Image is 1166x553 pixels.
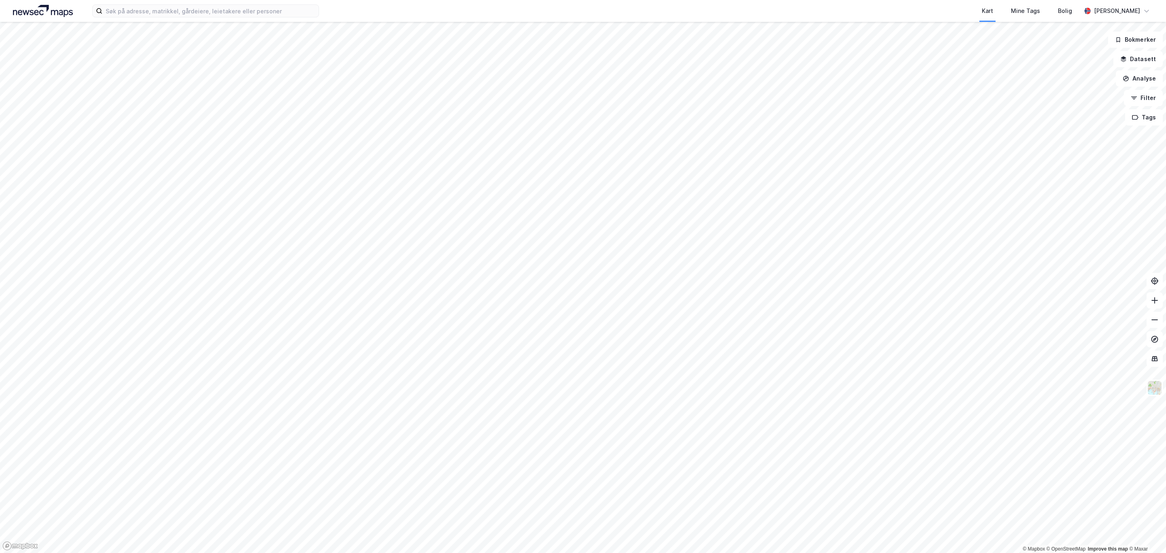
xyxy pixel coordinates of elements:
[13,5,73,17] img: logo.a4113a55bc3d86da70a041830d287a7e.svg
[1023,546,1045,552] a: Mapbox
[1125,109,1163,125] button: Tags
[1108,32,1163,48] button: Bokmerker
[1116,70,1163,87] button: Analyse
[2,541,38,551] a: Mapbox homepage
[1058,6,1072,16] div: Bolig
[1147,380,1162,396] img: Z
[1124,90,1163,106] button: Filter
[102,5,319,17] input: Søk på adresse, matrikkel, gårdeiere, leietakere eller personer
[1011,6,1040,16] div: Mine Tags
[1113,51,1163,67] button: Datasett
[982,6,993,16] div: Kart
[1094,6,1140,16] div: [PERSON_NAME]
[1126,514,1166,553] iframe: Chat Widget
[1088,546,1128,552] a: Improve this map
[1047,546,1086,552] a: OpenStreetMap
